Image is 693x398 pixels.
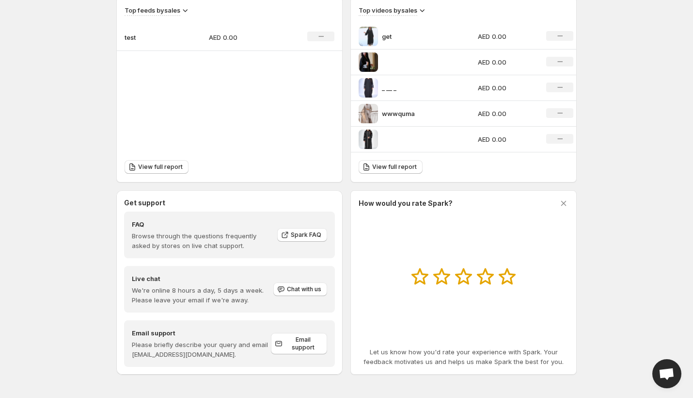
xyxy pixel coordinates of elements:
[372,163,417,171] span: View full report
[359,347,568,366] p: Let us know how you'd rate your experience with Spark. Your feedback motivates us and helps us ma...
[359,78,378,98] img: _ __ _
[277,228,327,242] a: Spark FAQ
[125,33,173,42] p: test
[478,134,535,144] p: AED 0.00
[132,328,271,338] h4: Email support
[132,340,271,359] p: Please briefly describe your query and email [EMAIL_ADDRESS][DOMAIN_NAME].
[287,285,321,293] span: Chat with us
[124,198,165,208] h3: Get support
[478,109,535,118] p: AED 0.00
[652,359,681,388] a: Open chat
[359,5,417,15] h3: Top videos by sales
[382,83,455,93] p: _ __ _
[273,282,327,296] button: Chat with us
[125,160,189,174] a: View full report
[359,104,378,123] img: wwwquma
[209,33,278,42] p: AED 0.00
[138,163,183,171] span: View full report
[478,57,535,67] p: AED 0.00
[132,285,272,305] p: We're online 8 hours a day, 5 days a week. Please leave your email if we're away.
[359,27,378,46] img: get
[132,231,270,250] p: Browse through the questions frequently asked by stores on live chat support.
[478,32,535,41] p: AED 0.00
[125,5,180,15] h3: Top feeds by sales
[132,274,272,283] h4: Live chat
[382,32,455,41] p: get
[382,109,455,118] p: wwwquma
[359,199,453,208] h3: How would you rate Spark?
[284,336,321,351] span: Email support
[359,160,423,174] a: View full report
[478,83,535,93] p: AED 0.00
[132,219,270,229] h4: FAQ
[271,333,327,354] a: Email support
[291,231,321,239] span: Spark FAQ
